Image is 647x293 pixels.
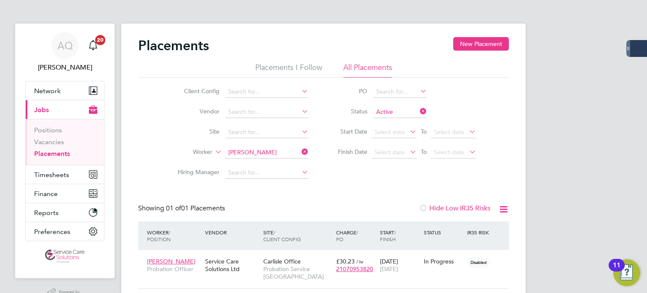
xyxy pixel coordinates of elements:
img: servicecare-logo-retina.png [45,250,85,263]
span: / Position [147,229,171,242]
button: Open Resource Center, 11 new notifications [613,259,640,286]
input: Select one [373,106,427,118]
input: Search for... [225,167,308,179]
span: [PERSON_NAME] [147,258,195,265]
div: [DATE] [378,253,422,277]
label: Status [329,108,367,115]
span: Select date [374,148,405,156]
li: All Placements [343,62,392,78]
li: Placements I Follow [255,62,322,78]
div: Status [422,225,465,240]
a: [PERSON_NAME]Probation OfficerService Care Solutions LtdCarlisle OfficeProbation Service [GEOGRAP... [145,253,509,260]
div: Worker [145,225,203,247]
span: Preferences [34,228,70,236]
div: Start [378,225,422,247]
span: / hr [356,258,364,265]
span: [DATE] [380,265,398,273]
div: IR35 Risk [465,225,494,240]
span: Jobs [34,106,49,114]
a: Go to home page [25,250,104,263]
button: Network [26,81,104,100]
div: Vendor [203,225,261,240]
span: Carlisle Office [263,258,301,265]
span: / Client Config [263,229,301,242]
span: 01 of [166,204,181,212]
label: Start Date [329,128,367,135]
span: Probation Service [GEOGRAPHIC_DATA] [263,265,332,280]
div: Site [261,225,334,247]
button: New Placement [453,37,509,51]
span: Select date [434,128,464,136]
span: Andrew Quinney [25,62,104,73]
span: 20 [95,35,105,45]
span: Finance [34,190,58,198]
span: Timesheets [34,171,69,179]
span: 01 Placements [166,204,225,212]
span: £30.23 [336,258,355,265]
label: Hiring Manager [171,168,219,176]
span: / PO [336,229,358,242]
div: Showing [138,204,227,213]
div: In Progress [424,258,463,265]
div: 11 [613,265,620,276]
div: Charge [334,225,378,247]
span: / Finish [380,229,396,242]
label: Worker [164,148,212,156]
span: Select date [434,148,464,156]
span: Reports [34,209,59,217]
button: Reports [26,203,104,222]
span: 21070953820 [336,265,373,273]
button: Timesheets [26,165,104,184]
label: Vendor [171,108,219,115]
input: Search for... [225,106,308,118]
div: Service Care Solutions Ltd [203,253,261,277]
button: Jobs [26,100,104,119]
a: Positions [34,126,62,134]
span: To [418,126,429,137]
button: Preferences [26,222,104,241]
label: Hide Low IR35 Risks [419,204,490,212]
button: Finance [26,184,104,203]
nav: Main navigation [15,24,115,278]
span: Select date [374,128,405,136]
div: Jobs [26,119,104,165]
a: Placements [34,150,70,158]
input: Search for... [373,86,427,98]
input: Search for... [225,147,308,159]
span: Network [34,87,61,95]
label: Client Config [171,87,219,95]
input: Search for... [225,86,308,98]
input: Search for... [225,126,308,138]
a: AQ[PERSON_NAME] [25,32,104,73]
span: AQ [57,40,73,51]
span: Probation Officer [147,265,201,273]
label: PO [329,87,367,95]
h2: Placements [138,37,209,54]
span: To [418,146,429,157]
label: Finish Date [329,148,367,156]
span: Disabled [467,257,490,268]
label: Site [171,128,219,135]
a: 20 [85,32,102,59]
a: Vacancies [34,138,64,146]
